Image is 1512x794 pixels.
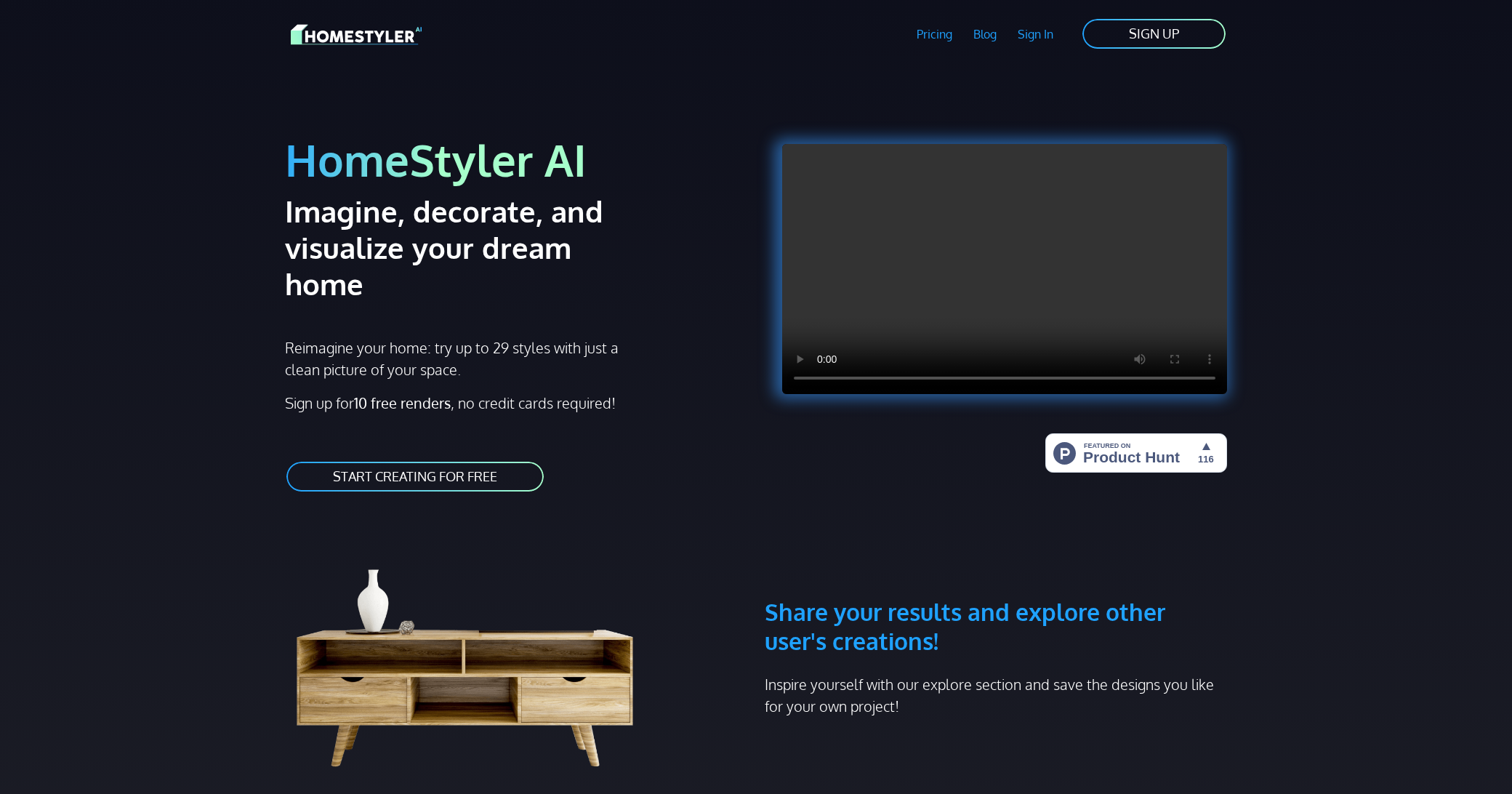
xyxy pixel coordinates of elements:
a: START CREATING FOR FREE [285,460,545,493]
img: HomeStyler AI - Interior Design Made Easy: One Click to Your Dream Home | Product Hunt [1045,433,1227,473]
a: Pricing [906,17,963,51]
img: living room cabinet [285,528,667,775]
a: SIGN UP [1081,17,1227,50]
a: Blog [962,17,1007,51]
h3: Share your results and explore other user's creations! [765,528,1227,656]
p: Reimagine your home: try up to 29 styles with just a clean picture of your space. [285,337,632,380]
h2: Imagine, decorate, and visualize your dream home [285,193,655,302]
a: Sign In [1007,17,1063,51]
p: Inspire yourself with our explore section and save the designs you like for your own project! [765,673,1227,717]
strong: 10 free renders [354,393,451,412]
img: HomeStyler AI logo [291,22,422,47]
p: Sign up for , no credit cards required! [285,392,747,414]
h1: HomeStyler AI [285,132,747,187]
